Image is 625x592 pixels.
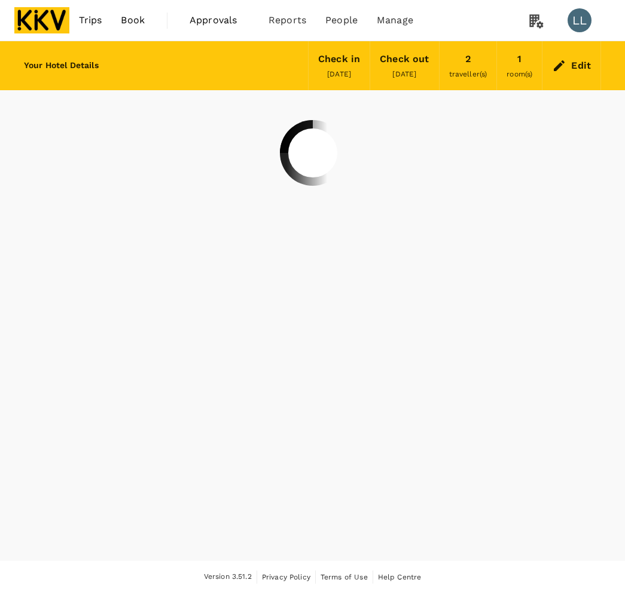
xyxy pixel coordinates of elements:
span: [DATE] [392,70,416,78]
div: Edit [571,57,591,74]
h6: Your Hotel Details [24,59,99,72]
span: People [325,13,358,27]
a: Terms of Use [321,570,368,584]
span: Trips [79,13,102,27]
div: Check in [318,51,360,68]
img: KKV Supply Chain Sdn Bhd [14,7,69,33]
span: traveller(s) [449,70,487,78]
a: Help Centre [378,570,422,584]
span: Help Centre [378,573,422,581]
span: Privacy Policy [262,573,310,581]
div: 2 [465,51,471,68]
div: 1 [517,51,522,68]
span: room(s) [507,70,532,78]
span: Reports [269,13,306,27]
a: Privacy Policy [262,570,310,584]
span: Terms of Use [321,573,368,581]
span: Approvals [190,13,249,27]
span: Book [121,13,145,27]
span: Version 3.51.2 [204,571,252,583]
span: [DATE] [327,70,351,78]
div: LL [568,8,592,32]
div: Check out [380,51,429,68]
span: Manage [377,13,413,27]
